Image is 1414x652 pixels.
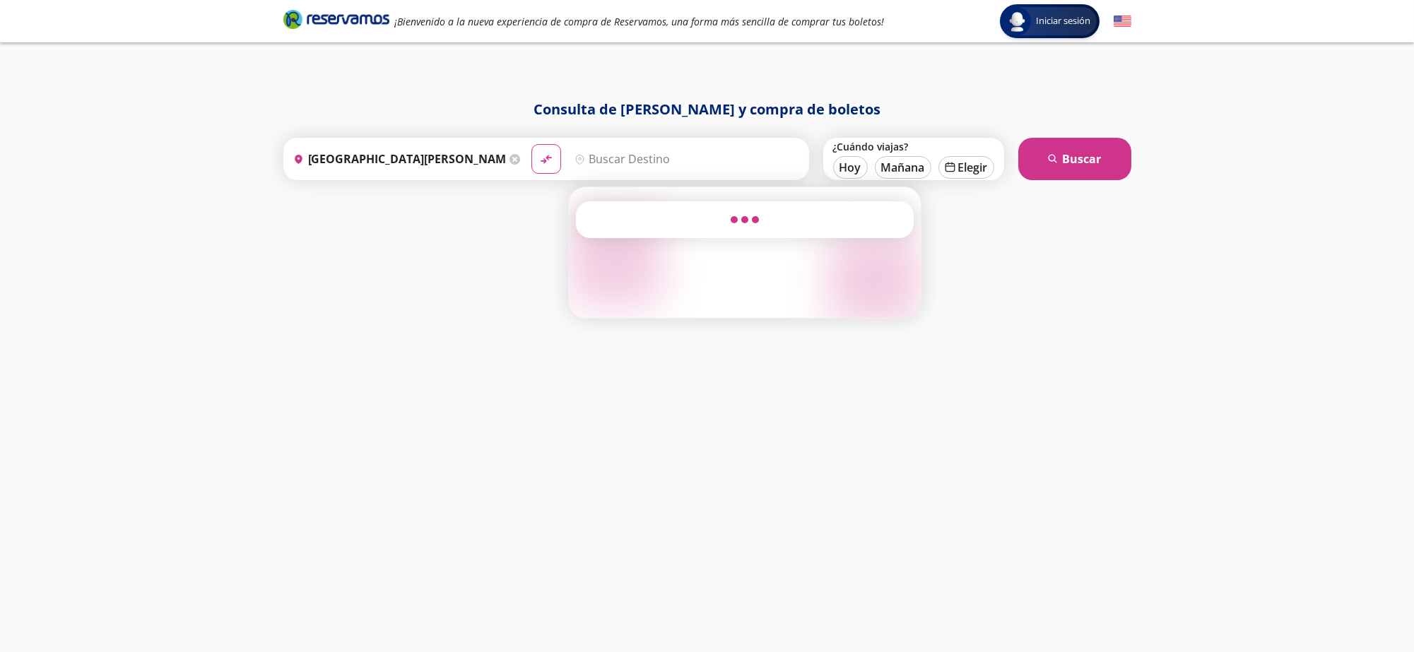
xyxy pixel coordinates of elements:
i: Brand Logo [283,8,389,30]
h1: Consulta de [PERSON_NAME] y compra de boletos [283,99,1131,120]
em: ¡Bienvenido a la nueva experiencia de compra de Reservamos, una forma más sencilla de comprar tus... [395,15,885,28]
button: English [1114,13,1131,30]
span: Iniciar sesión [1031,14,1097,28]
input: Buscar Destino [569,141,801,177]
label: ¿Cuándo viajas? [833,140,994,153]
button: Buscar [1018,138,1131,180]
button: Elegir [938,156,994,179]
button: Hoy [833,156,868,179]
a: Brand Logo [283,8,389,34]
button: Mañana [875,156,931,179]
input: Buscar Origen [288,141,506,177]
